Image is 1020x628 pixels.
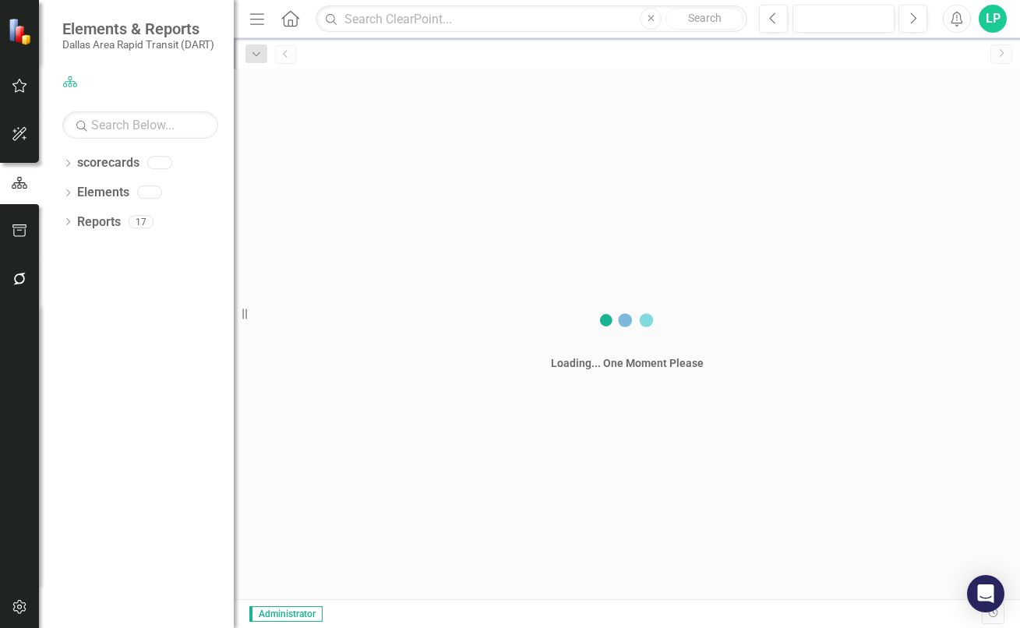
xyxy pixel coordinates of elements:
div: Open Intercom Messenger [967,575,1004,612]
span: Elements & Reports [62,19,214,38]
button: LP [979,5,1007,33]
span: Administrator [249,606,323,622]
small: Dallas Area Rapid Transit (DART) [62,38,214,51]
a: scorecards [77,154,139,172]
div: Loading... One Moment Please [551,355,704,371]
input: Search ClearPoint... [316,5,747,33]
a: Elements [77,184,129,202]
input: Search Below... [62,111,218,139]
div: 17 [129,215,154,228]
button: Search [665,8,743,30]
img: ClearPoint Strategy [8,17,35,44]
span: Search [688,12,722,24]
a: Reports [77,213,121,231]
